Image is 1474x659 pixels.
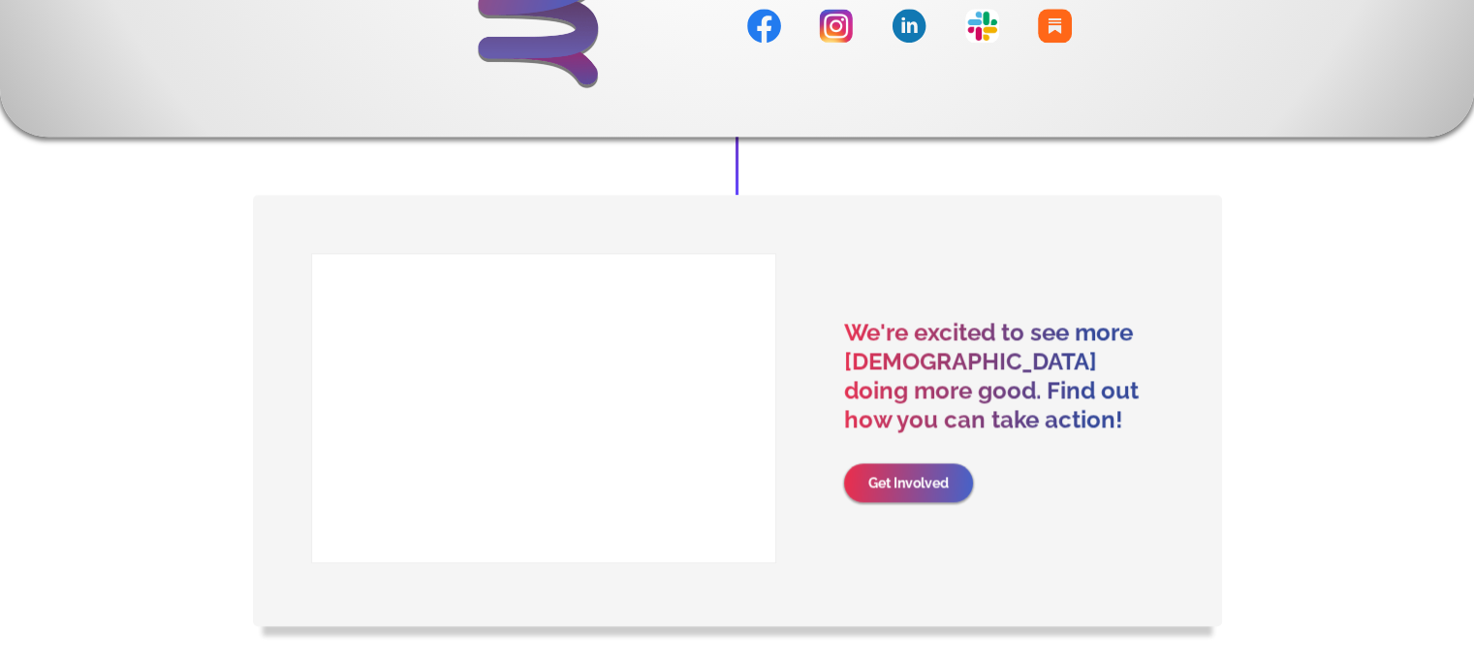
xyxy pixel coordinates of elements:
img: Playful Linkedin Icon [892,9,926,43]
div: We're excited to see more [DEMOGRAPHIC_DATA] doing more good. Find out how you can take action! [844,318,1164,434]
img: Playful Facebook Icon [747,9,781,43]
a: Get Involved [844,463,973,502]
